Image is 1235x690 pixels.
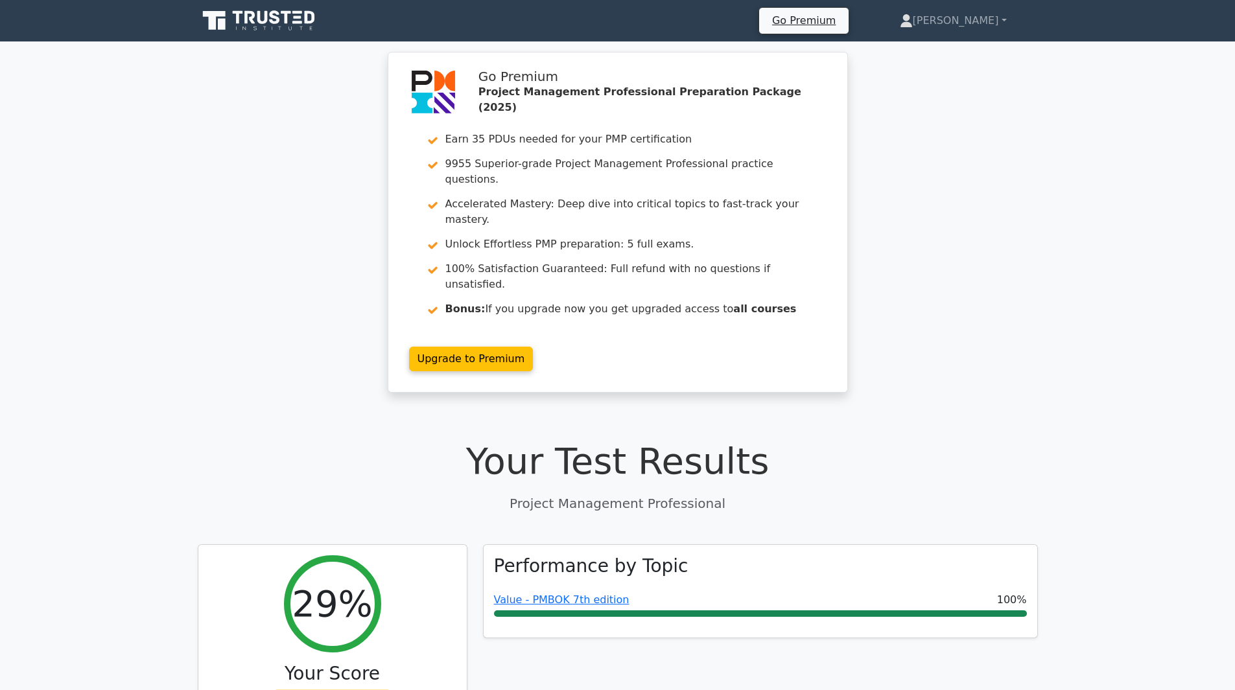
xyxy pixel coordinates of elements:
a: Go Premium [764,12,843,29]
p: Project Management Professional [198,494,1038,513]
h3: Performance by Topic [494,555,688,577]
a: Upgrade to Premium [409,347,534,371]
a: [PERSON_NAME] [869,8,1038,34]
h1: Your Test Results [198,439,1038,483]
h2: 29% [292,582,372,625]
a: Value - PMBOK 7th edition [494,593,629,606]
span: 100% [997,592,1027,608]
h3: Your Score [209,663,456,685]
